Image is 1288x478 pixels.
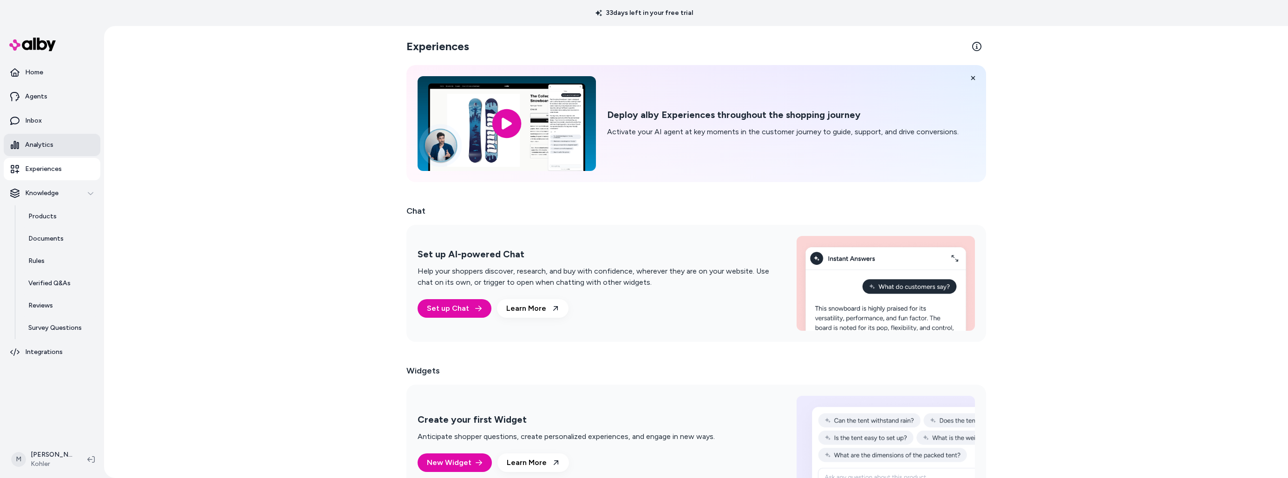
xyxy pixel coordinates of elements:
[4,341,100,363] a: Integrations
[19,317,100,339] a: Survey Questions
[31,450,72,459] p: [PERSON_NAME]
[9,38,56,51] img: alby Logo
[406,39,469,54] h2: Experiences
[25,116,42,125] p: Inbox
[19,250,100,272] a: Rules
[28,256,45,266] p: Rules
[28,301,53,310] p: Reviews
[4,110,100,132] a: Inbox
[418,249,774,260] h2: Set up AI-powered Chat
[607,109,959,121] h2: Deploy alby Experiences throughout the shopping journey
[4,134,100,156] a: Analytics
[28,323,82,333] p: Survey Questions
[28,279,71,288] p: Verified Q&As
[4,158,100,180] a: Experiences
[797,236,975,331] img: Set up AI-powered Chat
[19,228,100,250] a: Documents
[31,459,72,469] span: Kohler
[418,431,715,442] p: Anticipate shopper questions, create personalized experiences, and engage in new ways.
[497,453,569,472] a: Learn More
[418,453,492,472] button: New Widget
[6,445,80,474] button: M[PERSON_NAME]Kohler
[418,266,774,288] p: Help your shoppers discover, research, and buy with confidence, wherever they are on your website...
[25,140,53,150] p: Analytics
[25,92,47,101] p: Agents
[11,452,26,467] span: M
[4,85,100,108] a: Agents
[4,61,100,84] a: Home
[406,204,986,217] h2: Chat
[25,189,59,198] p: Knowledge
[25,68,43,77] p: Home
[4,182,100,204] button: Knowledge
[28,212,57,221] p: Products
[19,205,100,228] a: Products
[28,234,64,243] p: Documents
[406,364,440,377] h2: Widgets
[497,299,569,318] a: Learn More
[25,347,63,357] p: Integrations
[607,126,959,138] p: Activate your AI agent at key moments in the customer journey to guide, support, and drive conver...
[418,414,715,426] h2: Create your first Widget
[25,164,62,174] p: Experiences
[19,295,100,317] a: Reviews
[590,8,699,18] p: 33 days left in your free trial
[418,299,491,318] a: Set up Chat
[19,272,100,295] a: Verified Q&As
